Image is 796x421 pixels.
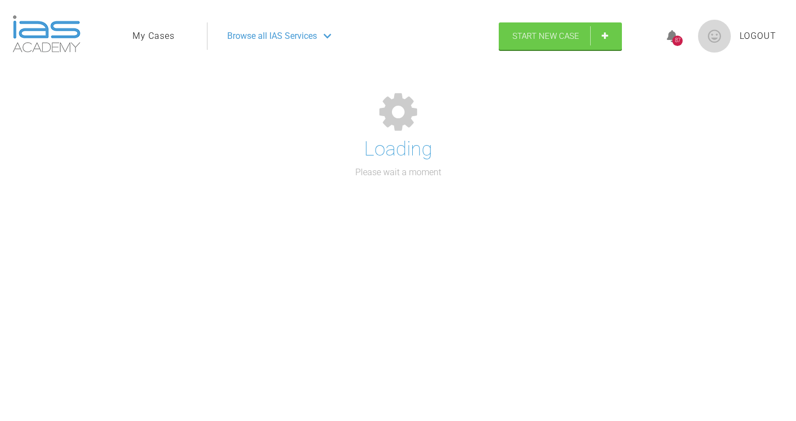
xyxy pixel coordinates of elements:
img: logo-light.3e3ef733.png [13,15,80,53]
h1: Loading [364,134,432,165]
span: Start New Case [512,31,579,41]
img: profile.png [698,20,731,53]
span: Browse all IAS Services [227,29,317,43]
a: My Cases [132,29,175,43]
a: Logout [740,29,776,43]
a: Start New Case [499,22,622,50]
div: 87 [672,36,683,46]
p: Please wait a moment [355,165,441,180]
